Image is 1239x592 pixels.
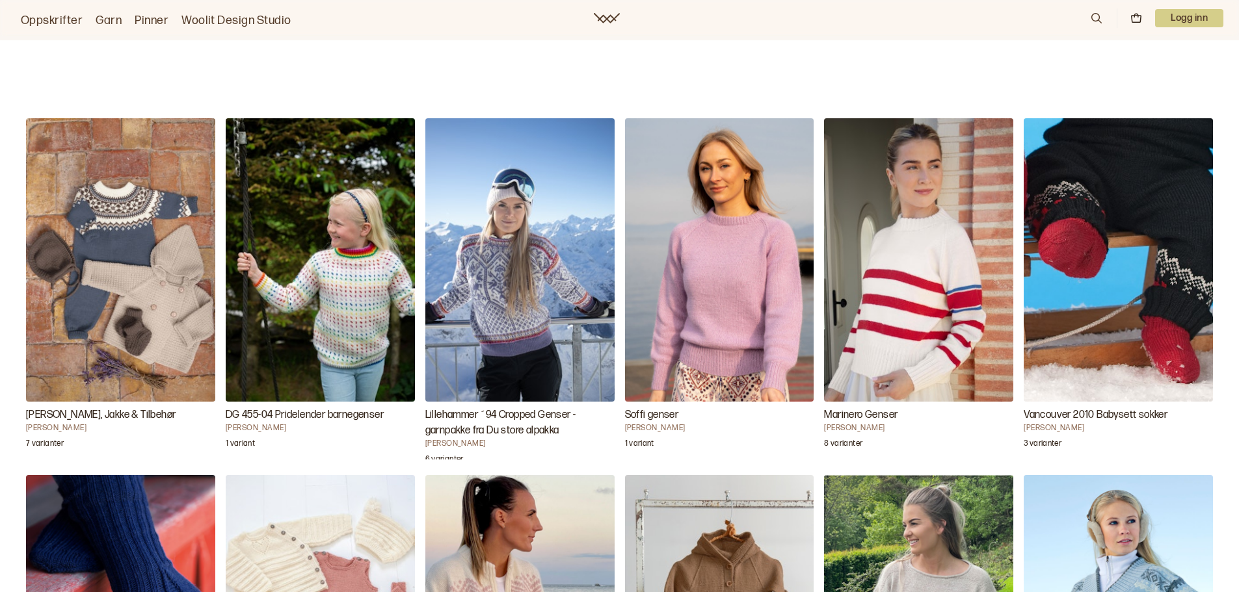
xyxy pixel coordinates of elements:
[1024,118,1213,460] a: Vancouver 2010 Babysett sokker
[824,118,1013,460] a: Marinero Genser
[625,118,814,402] img: Ane Kydland ThomassenSoffi genser
[1024,407,1213,423] h3: Vancouver 2010 Babysett sokker
[1155,9,1223,27] p: Logg inn
[425,407,615,439] h3: Lillehammer ´94 Cropped Genser - garnpakke fra Du store alpakka
[226,407,415,423] h3: DG 455-04 Pridelender barnegenser
[1024,423,1213,433] h4: [PERSON_NAME]
[26,423,215,433] h4: [PERSON_NAME]
[824,407,1013,423] h3: Marinero Genser
[1024,439,1061,452] p: 3 varianter
[181,12,291,30] a: Woolit Design Studio
[21,12,83,30] a: Oppskrifter
[625,423,814,433] h4: [PERSON_NAME]
[135,12,168,30] a: Pinner
[625,407,814,423] h3: Soffi genser
[226,118,415,402] img: Hrönn JónsdóttirDG 455-04 Pridelender barnegenser
[226,423,415,433] h4: [PERSON_NAME]
[425,439,615,449] h4: [PERSON_NAME]
[1024,118,1213,402] img: Kristin HjeldeVancouver 2010 Babysett sokker
[625,118,814,460] a: Soffi genser
[425,118,615,460] a: Lillehammer ´94 Cropped Genser - garnpakke fra Du store alpakka
[425,454,464,467] p: 6 varianter
[824,439,862,452] p: 8 varianter
[26,407,215,423] h3: [PERSON_NAME], Jakke & Tilbehør
[425,118,615,402] img: Margaretha FinsethLillehammer ´94 Cropped Genser - garnpakke fra Du store alpakka
[26,439,64,452] p: 7 varianter
[226,118,415,460] a: DG 455-04 Pridelender barnegenser
[26,118,215,402] img: Kari HaugenLinus Dress, Jakke & Tilbehør
[226,439,255,452] p: 1 variant
[625,439,654,452] p: 1 variant
[96,12,122,30] a: Garn
[824,118,1013,402] img: Ane Kydland ThomassenMarinero Genser
[594,13,620,23] a: Woolit
[26,118,215,460] a: Linus Dress, Jakke & Tilbehør
[1155,9,1223,27] button: User dropdown
[824,423,1013,433] h4: [PERSON_NAME]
